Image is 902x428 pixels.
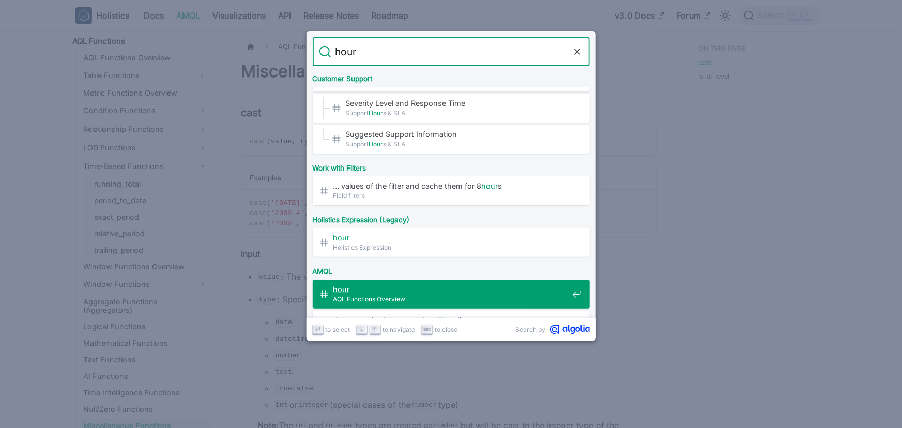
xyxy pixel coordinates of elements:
[331,37,571,66] input: Search docs
[441,316,458,325] mark: hour
[516,325,546,334] span: Search by
[346,108,568,118] span: Support s & SLA
[313,94,590,123] a: Severity Level and Response Time​SupportHours & SLA
[313,280,590,309] a: hourAQL Functions Overview
[482,181,498,190] mark: hour
[313,311,590,340] a: date_trunc(orders.created_at, 'hour')Time Intelligence Functions
[314,326,322,333] svg: Enter key
[333,315,568,325] span: date_trunc(orders.created_at, ' ')
[333,181,568,191] span: … values of the filter and cache them for 8 s​
[571,45,584,58] button: Clear the query
[311,66,592,87] div: Customer Support
[346,139,568,149] span: Support s & SLA
[313,125,590,154] a: Suggested Support Information​SupportHours & SLA
[423,326,431,333] svg: Escape key
[435,325,458,334] span: to close
[333,191,568,201] span: Field filters
[326,325,350,334] span: to select
[550,325,590,334] svg: Algolia
[333,233,350,242] mark: hour
[313,176,590,205] a: … values of the filter and cache them for 8hours​Field filters
[383,325,416,334] span: to navigate
[311,156,592,176] div: Work with Filters
[311,207,592,228] div: Holistics Expression (Legacy)
[516,325,590,334] a: Search byAlgolia
[333,285,350,294] mark: hour
[333,242,568,252] span: Holistics Expression
[346,129,568,139] span: Suggested Support Information​
[346,98,568,108] span: Severity Level and Response Time​
[333,294,568,304] span: AQL Functions Overview
[311,259,592,280] div: AMQL
[369,140,384,148] mark: Hour
[358,326,366,333] svg: Arrow down
[313,228,590,257] a: hourHolistics Expression
[371,326,379,333] svg: Arrow up
[369,109,384,117] mark: Hour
